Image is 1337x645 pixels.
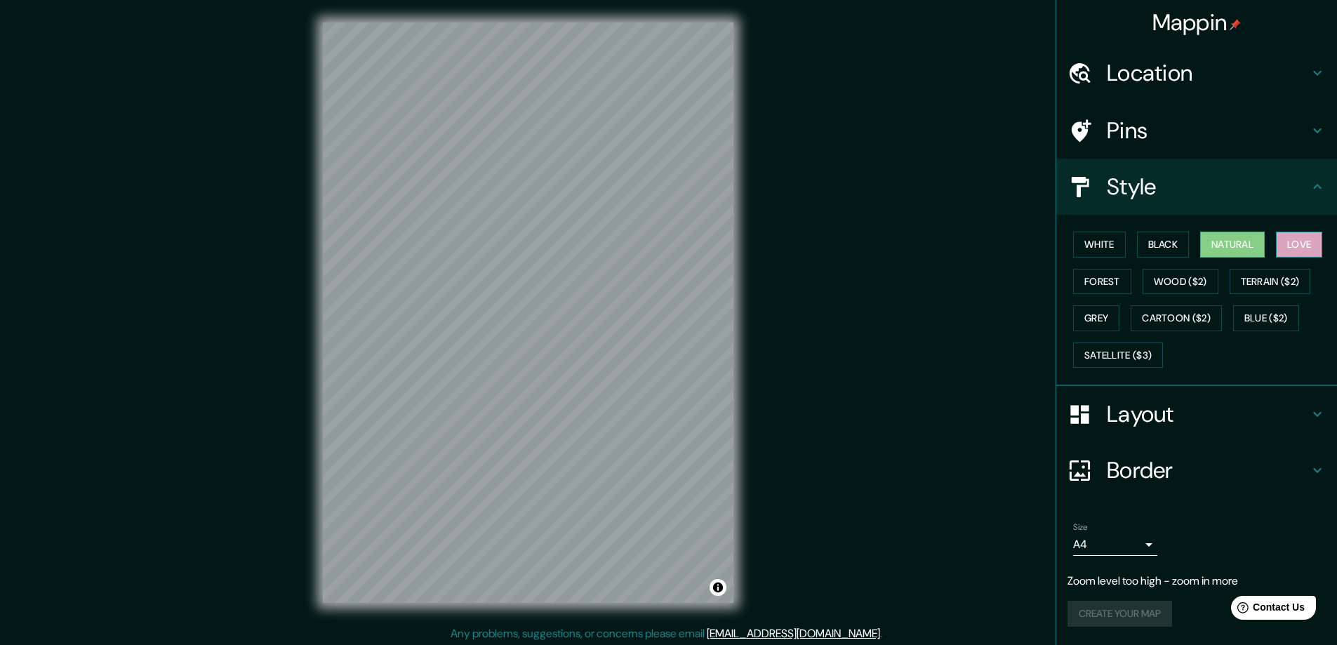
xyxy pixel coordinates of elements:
button: Natural [1200,232,1265,258]
div: Layout [1056,386,1337,442]
div: A4 [1073,533,1157,556]
p: Any problems, suggestions, or concerns please email . [451,625,882,642]
iframe: Help widget launcher [1212,590,1322,630]
button: Cartoon ($2) [1131,305,1222,331]
div: . [884,625,887,642]
canvas: Map [323,22,733,603]
h4: Location [1107,59,1309,87]
button: Love [1276,232,1322,258]
button: Blue ($2) [1233,305,1299,331]
button: White [1073,232,1126,258]
button: Forest [1073,269,1131,295]
img: pin-icon.png [1230,19,1241,30]
button: Terrain ($2) [1230,269,1311,295]
button: Wood ($2) [1143,269,1218,295]
h4: Mappin [1152,8,1242,36]
button: Satellite ($3) [1073,343,1163,368]
div: Style [1056,159,1337,215]
button: Toggle attribution [710,579,726,596]
div: Border [1056,442,1337,498]
a: [EMAIL_ADDRESS][DOMAIN_NAME] [707,626,880,641]
h4: Border [1107,456,1309,484]
div: Pins [1056,102,1337,159]
h4: Pins [1107,117,1309,145]
h4: Layout [1107,400,1309,428]
button: Black [1137,232,1190,258]
div: Location [1056,45,1337,101]
label: Size [1073,521,1088,533]
p: Zoom level too high - zoom in more [1067,573,1326,590]
h4: Style [1107,173,1309,201]
div: . [882,625,884,642]
button: Grey [1073,305,1119,331]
